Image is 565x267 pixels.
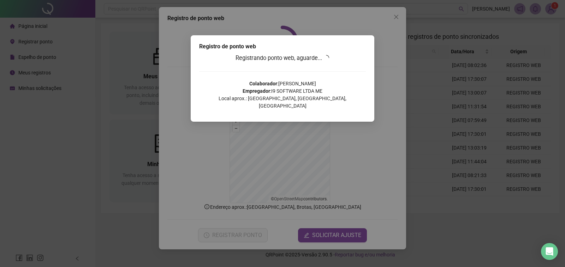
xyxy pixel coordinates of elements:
strong: Colaborador [249,81,277,86]
h3: Registrando ponto web, aguarde... [199,54,366,63]
div: Open Intercom Messenger [541,243,558,260]
strong: Empregador [243,88,270,94]
div: Registro de ponto web [199,42,366,51]
p: : [PERSON_NAME] : I9 SOFTWARE LTDA ME Local aprox.: [GEOGRAPHIC_DATA], [GEOGRAPHIC_DATA], [GEOGRA... [199,80,366,110]
span: loading [323,55,330,61]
